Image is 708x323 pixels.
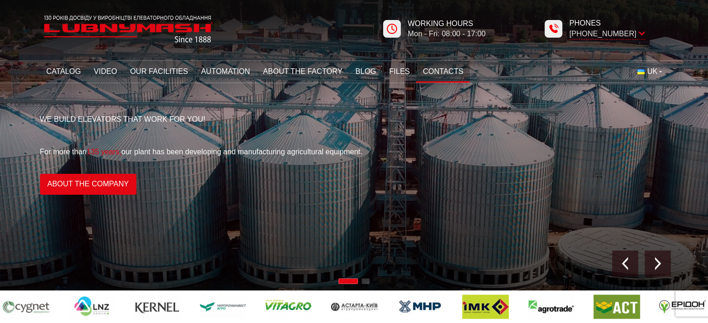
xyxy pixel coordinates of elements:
[408,20,473,27] font: Working hours
[612,250,638,277] div: Previous slide
[263,67,342,75] font: About the factory
[548,23,559,34] img: Lubnymash time icon
[416,63,470,80] a: Contacts
[47,180,129,188] font: About the company
[195,63,256,80] a: Automation
[651,257,664,270] img: Next
[40,148,87,156] font: For more than
[47,67,81,75] font: Catalog
[130,67,188,75] font: Our facilities
[40,12,217,46] img: Lubnymash
[121,148,363,156] font: our plant has been developing and manufacturing agricultural equipment.
[87,148,121,156] font: 135 years,
[631,63,668,80] button: UK
[355,67,376,75] font: Blog
[389,67,410,75] font: Files
[408,30,485,38] font: Mon - Fri: 08:00 - 17:00
[123,63,194,80] a: Our facilities
[423,67,463,75] font: Contacts
[645,250,671,277] div: Next slide
[88,63,124,80] a: Video
[338,278,358,284] span: Go to slide 1
[256,63,349,80] a: About the factory
[569,19,601,27] font: Phones
[637,69,645,74] img: Ukrainian
[201,67,250,75] font: Automation
[40,115,205,123] font: We build elevators that work for you!
[362,278,370,284] span: Go to slide 2
[40,63,88,80] a: Catalog
[383,63,416,80] a: Files
[40,174,136,195] a: About the company
[349,63,382,80] a: Blog
[619,257,632,270] img: Previous
[386,23,398,34] img: Lubnymash time icon
[647,67,657,75] font: UK
[569,30,636,38] font: [PHONE_NUMBER]
[94,67,117,75] font: Video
